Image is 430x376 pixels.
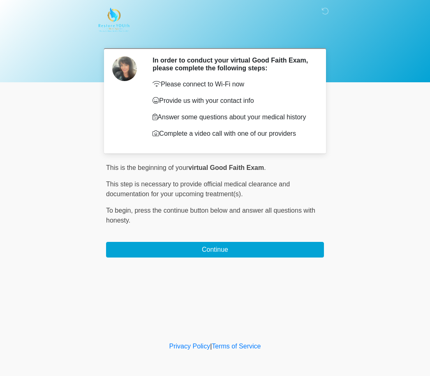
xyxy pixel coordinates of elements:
[210,343,212,350] a: |
[264,164,266,171] span: .
[153,129,312,139] p: Complete a video call with one of our providers
[106,207,134,214] span: To begin,
[106,242,324,258] button: Continue
[212,343,261,350] a: Terms of Service
[112,56,137,81] img: Agent Avatar
[153,79,312,89] p: Please connect to Wi-Fi now
[98,6,129,33] img: Restore YOUth Med Spa Logo
[106,181,290,197] span: This step is necessary to provide official medical clearance and documentation for your upcoming ...
[188,164,264,171] strong: virtual Good Faith Exam
[153,112,312,122] p: Answer some questions about your medical history
[169,343,210,350] a: Privacy Policy
[153,96,312,106] p: Provide us with your contact info
[106,164,188,171] span: This is the beginning of your
[106,207,315,224] span: press the continue button below and answer all questions with honesty.
[153,56,312,72] h2: In order to conduct your virtual Good Faith Exam, please complete the following steps:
